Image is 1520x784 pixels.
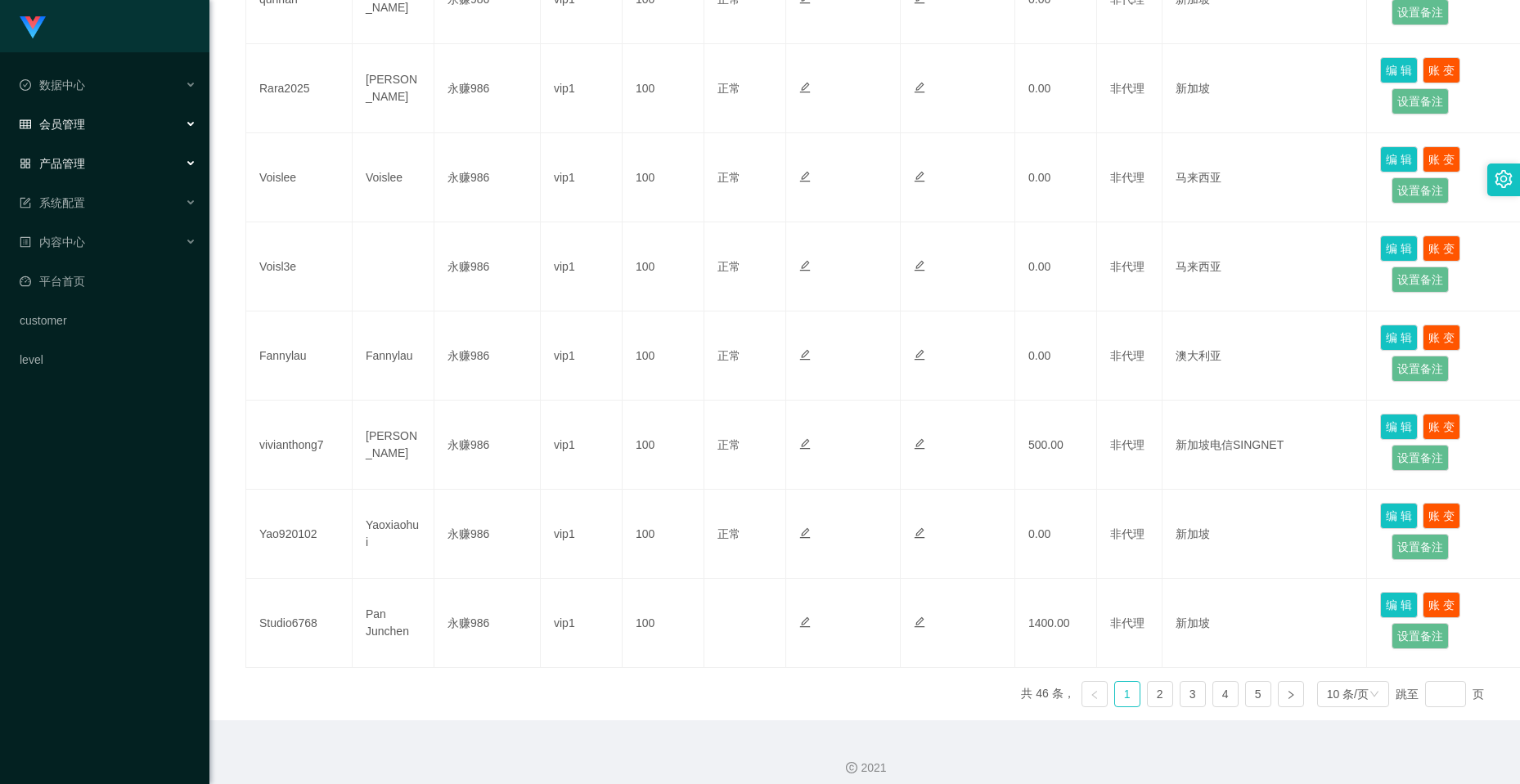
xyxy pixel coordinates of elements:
[541,311,623,401] td: vip1
[20,158,31,169] i: 图标: appstore-o
[1423,325,1460,351] button: 账 变
[20,157,85,170] span: 产品管理
[1380,146,1418,172] button: 编 辑
[1392,623,1449,649] button: 设置备注
[1110,82,1144,95] span: 非代理
[1147,681,1173,707] li: 2
[246,222,353,311] td: Voisl3e
[1392,177,1449,204] button: 设置备注
[1162,222,1367,311] td: 马来西亚
[1286,690,1296,700] i: 图标: right
[914,171,925,182] i: 图标: edit
[914,438,925,450] i: 图标: edit
[20,197,31,208] i: 图标: form
[1423,503,1460,529] button: 账 变
[541,133,623,222] td: vip1
[1380,57,1418,83] button: 编 辑
[1110,171,1144,184] span: 非代理
[434,490,541,579] td: 永赚986
[246,401,353,490] td: vivianthong7
[353,44,434,133] td: [PERSON_NAME]
[799,260,811,271] i: 图标: edit
[434,44,541,133] td: 永赚986
[1015,401,1097,490] td: 500.00
[541,490,623,579] td: vip1
[1115,682,1140,706] a: 1
[541,579,623,668] td: vip1
[20,304,196,337] a: customer
[246,490,353,579] td: Yao920102
[799,82,811,93] i: 图标: edit
[246,579,353,668] td: Studio6768
[846,762,857,773] i: 图标: copyright
[20,265,196,298] a: 图标: dashboard平台首页
[1162,133,1367,222] td: 马来西亚
[1110,349,1144,362] span: 非代理
[623,311,704,401] td: 100
[434,401,541,490] td: 永赚986
[914,82,925,93] i: 图标: edit
[1278,681,1304,707] li: 下一页
[1392,267,1449,293] button: 设置备注
[20,196,85,209] span: 系统配置
[1110,260,1144,273] span: 非代理
[799,171,811,182] i: 图标: edit
[914,616,925,628] i: 图标: edit
[623,401,704,490] td: 100
[1246,682,1270,706] a: 5
[1369,689,1379,701] i: 图标: down
[223,759,1507,777] div: 2021
[1245,681,1271,707] li: 5
[914,260,925,271] i: 图标: edit
[353,579,434,668] td: Pan Junchen
[1380,325,1418,351] button: 编 辑
[541,222,623,311] td: vip1
[623,579,704,668] td: 100
[353,401,434,490] td: [PERSON_NAME]
[1380,592,1418,618] button: 编 辑
[1110,438,1144,451] span: 非代理
[1423,57,1460,83] button: 账 变
[717,260,740,273] span: 正常
[1015,490,1097,579] td: 0.00
[353,133,434,222] td: Voislee
[353,311,434,401] td: Fannylau
[1380,235,1418,262] button: 编 辑
[717,349,740,362] span: 正常
[623,490,704,579] td: 100
[799,616,811,628] i: 图标: edit
[623,222,704,311] td: 100
[1114,681,1140,707] li: 1
[541,401,623,490] td: vip1
[1082,681,1108,707] li: 上一页
[623,133,704,222] td: 100
[1212,681,1239,707] li: 4
[434,222,541,311] td: 永赚986
[246,311,353,401] td: Fannylau
[1392,356,1449,382] button: 设置备注
[1015,579,1097,668] td: 1400.00
[1110,527,1144,540] span: 非代理
[434,311,541,401] td: 永赚986
[20,236,31,248] i: 图标: profile
[1392,534,1449,560] button: 设置备注
[20,235,85,249] span: 内容中心
[1380,414,1418,440] button: 编 辑
[1015,44,1097,133] td: 0.00
[1423,146,1460,172] button: 账 变
[1423,414,1460,440] button: 账 变
[914,527,925,539] i: 图标: edit
[799,349,811,361] i: 图标: edit
[799,438,811,450] i: 图标: edit
[20,78,85,92] span: 数据中心
[1015,222,1097,311] td: 0.00
[717,438,740,451] span: 正常
[246,44,353,133] td: Rara2025
[717,171,740,184] span: 正常
[1162,490,1367,579] td: 新加坡
[1148,682,1172,706] a: 2
[20,118,85,131] span: 会员管理
[1392,88,1449,114] button: 设置备注
[20,16,46,39] img: logo.9652507e.png
[1162,311,1367,401] td: 澳大利亚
